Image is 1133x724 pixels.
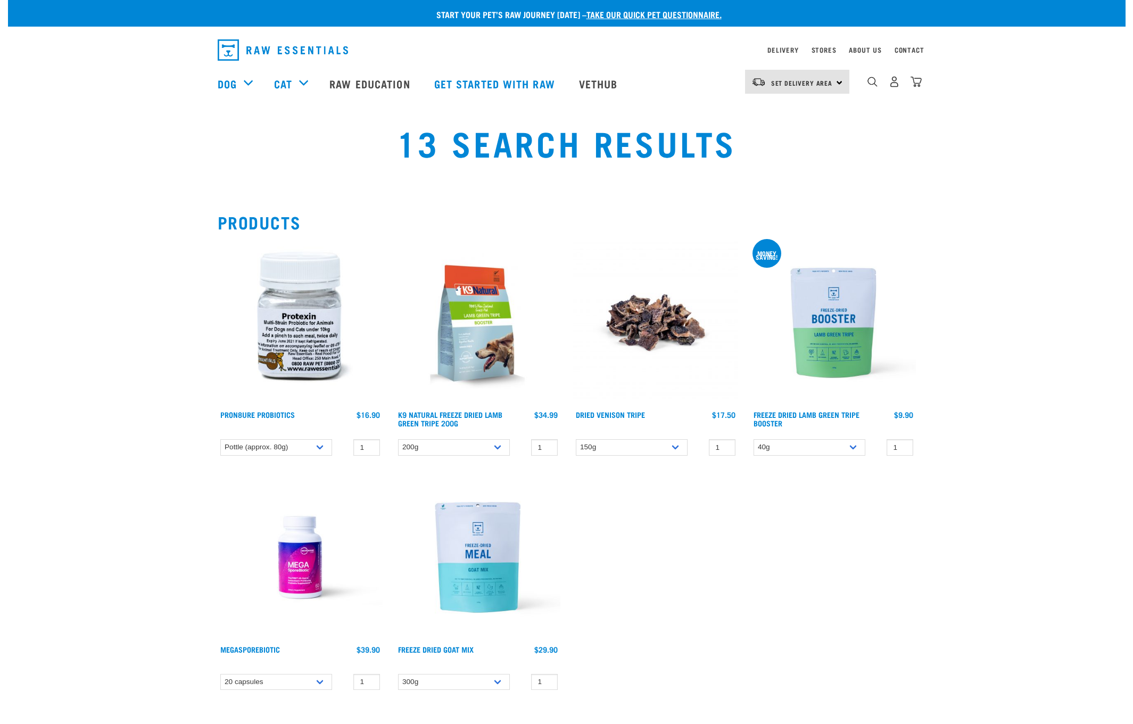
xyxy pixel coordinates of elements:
[709,439,735,456] input: 1
[895,48,924,52] a: Contact
[319,62,423,105] a: Raw Education
[771,81,833,85] span: Set Delivery Area
[586,12,722,17] a: take our quick pet questionnaire.
[867,77,878,87] img: home-icon-1@2x.png
[424,62,568,105] a: Get started with Raw
[218,475,383,640] img: Raw Essentials Mega Spore Biotic Probiotic For Dogs
[894,410,913,419] div: $9.90
[767,48,798,52] a: Delivery
[812,48,837,52] a: Stores
[395,475,560,640] img: Raw Essentials Freeze Dried Goat Mix
[353,439,380,456] input: 1
[889,76,900,87] img: user.png
[398,647,474,651] a: Freeze Dried Goat Mix
[357,410,380,419] div: $16.90
[218,76,237,92] a: Dog
[357,645,380,654] div: $39.90
[531,674,558,690] input: 1
[220,413,295,416] a: ProN8ure Probiotics
[531,439,558,456] input: 1
[209,35,924,65] nav: dropdown navigation
[398,413,502,425] a: K9 Natural Freeze Dried Lamb Green Tripe 200g
[218,123,916,161] h1: 13 Search Results
[220,647,280,651] a: MegaSporeBiotic
[573,240,738,405] img: Dried Vension Tripe 1691
[395,240,560,405] img: K9 Square
[8,62,1126,105] nav: dropdown navigation
[849,48,881,52] a: About Us
[568,62,631,105] a: Vethub
[754,413,859,425] a: Freeze Dried Lamb Green Tripe Booster
[911,76,922,87] img: home-icon@2x.png
[218,240,383,405] img: Plastic Bottle Of Protexin For Dogs And Cats
[218,39,348,61] img: Raw Essentials Logo
[534,410,558,419] div: $34.99
[218,212,916,232] h2: Products
[274,76,292,92] a: Cat
[751,240,916,405] img: Freeze Dried Lamb Green Tripe
[534,645,558,654] div: $29.90
[353,674,380,690] input: 1
[712,410,735,419] div: $17.50
[576,413,645,416] a: Dried Venison Tripe
[887,439,913,456] input: 1
[751,77,766,87] img: van-moving.png
[752,251,781,259] div: Money saving!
